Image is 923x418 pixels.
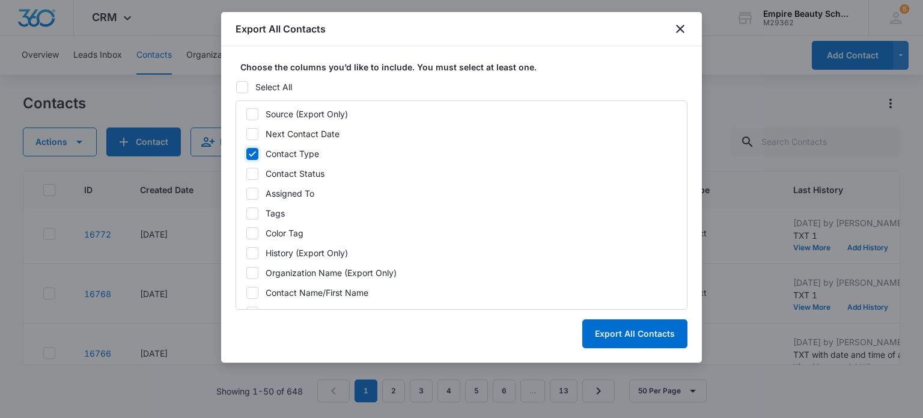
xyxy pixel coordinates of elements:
[266,306,368,319] div: Contact Name/Last Name
[266,286,368,299] div: Contact Name/First Name
[255,81,292,93] div: Select All
[266,227,303,239] div: Color Tag
[266,247,348,259] div: History (Export Only)
[266,207,285,220] div: Tags
[673,22,687,36] button: close
[236,22,326,36] h1: Export All Contacts
[266,108,348,120] div: Source (Export Only)
[582,319,687,348] button: Export All Contacts
[266,266,397,279] div: Organization Name (Export Only)
[266,147,319,160] div: Contact Type
[266,167,324,180] div: Contact Status
[266,128,340,140] div: Next Contact Date
[266,187,314,200] div: Assigned To
[240,61,692,73] label: Choose the columns you’d like to include. You must select at least one.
